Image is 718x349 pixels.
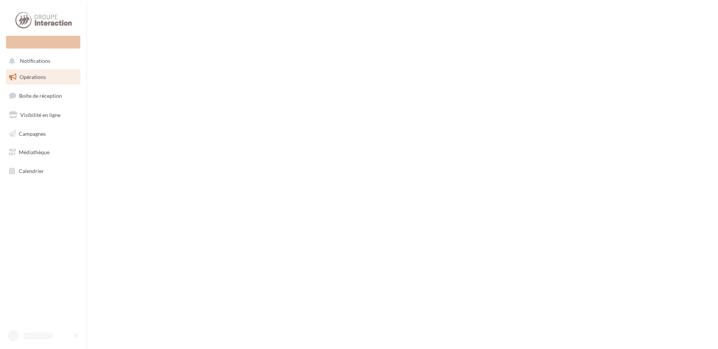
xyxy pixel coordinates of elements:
[6,36,80,49] div: Nouvelle campagne
[20,112,60,118] span: Visibilité en ligne
[5,144,82,160] a: Médiathèque
[20,58,50,64] span: Notifications
[19,93,62,99] span: Boîte de réception
[5,126,82,142] a: Campagnes
[5,88,82,104] a: Boîte de réception
[5,69,82,85] a: Opérations
[5,107,82,123] a: Visibilité en ligne
[5,163,82,179] a: Calendrier
[19,130,46,137] span: Campagnes
[19,149,50,155] span: Médiathèque
[19,168,44,174] span: Calendrier
[20,74,46,80] span: Opérations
